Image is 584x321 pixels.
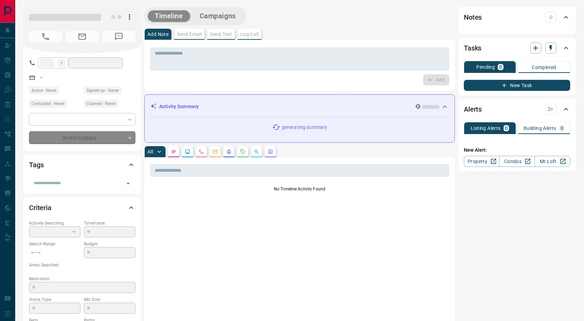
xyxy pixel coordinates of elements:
p: -- - -- [29,247,80,258]
div: Notes [464,9,570,26]
p: Pending [476,65,495,69]
p: Add Note [147,32,169,37]
p: Budget: [84,241,135,247]
p: All [147,149,153,154]
p: Actively Searching: [29,220,80,226]
p: Listing Alerts [471,126,501,131]
span: No Email [66,31,99,42]
a: Mr.Loft [535,156,570,167]
svg: Lead Browsing Activity [185,149,190,154]
p: No Timeline Activity Found [150,186,449,192]
button: New Task [464,80,570,91]
p: Activity Summary [159,103,199,110]
a: Condos [499,156,535,167]
span: Contacted - Never [31,100,65,107]
p: New Alert: [464,147,570,154]
p: Building Alerts [524,126,556,131]
span: Active - Never [31,87,57,94]
svg: Agent Actions [268,149,273,154]
button: Open [123,179,133,188]
p: Motivation: [29,276,135,282]
span: Signed up - Never [86,87,119,94]
a: -- [40,75,43,80]
button: Campaigns [193,10,243,22]
svg: Requests [240,149,246,154]
h2: Criteria [29,202,51,213]
div: Tags [29,157,135,173]
p: 0 [499,65,502,69]
p: Search Range: [29,241,80,247]
a: Property [464,156,499,167]
p: generating summary [282,124,327,131]
div: Criteria [29,199,135,216]
h2: Tasks [464,43,481,54]
p: Timeframe: [84,220,135,226]
button: Timeline [148,10,190,22]
span: No Number [29,31,62,42]
svg: Emails [212,149,218,154]
p: 0 [505,126,508,131]
svg: Calls [199,149,204,154]
div: Tasks [464,40,570,56]
div: Activity Summary [150,100,449,113]
h2: Notes [464,12,482,23]
svg: Notes [171,149,176,154]
svg: Listing Alerts [226,149,232,154]
div: Alerts [464,101,570,117]
p: 0 [561,126,563,131]
svg: Opportunities [254,149,259,154]
p: Home Type: [29,296,80,303]
h2: Tags [29,159,44,170]
div: Do Not Contact [29,131,135,144]
p: Completed [532,65,556,70]
p: Min Size: [84,296,135,303]
p: Areas Searched: [29,262,135,268]
span: Claimed - Never [86,100,116,107]
h2: Alerts [464,104,482,115]
span: No Number [102,31,135,42]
